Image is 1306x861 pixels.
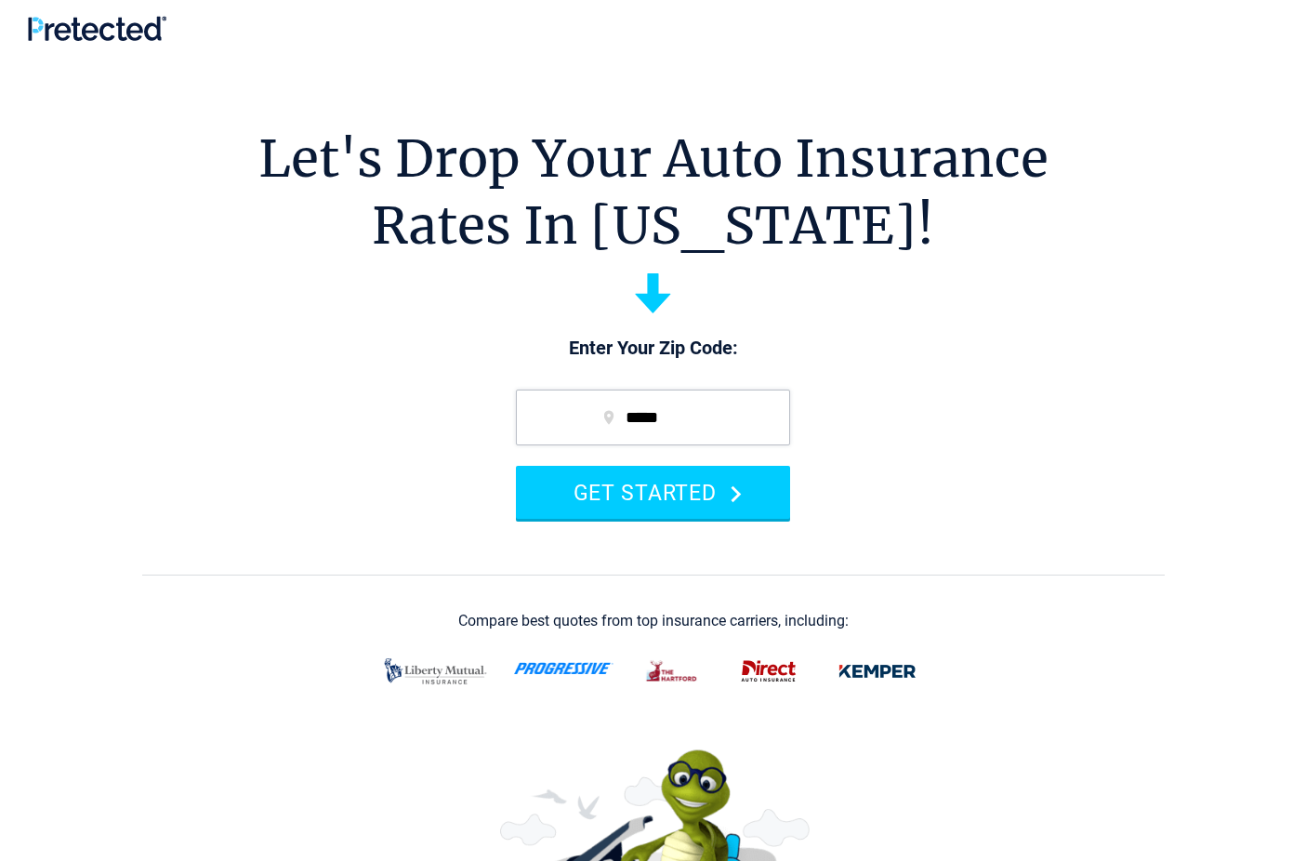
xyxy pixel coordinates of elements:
[379,649,492,694] img: liberty
[828,652,927,691] img: kemper
[28,16,166,41] img: Pretected Logo
[732,652,806,691] img: direct
[516,390,790,445] input: zip code
[458,613,849,629] div: Compare best quotes from top insurance carriers, including:
[516,466,790,519] button: GET STARTED
[258,126,1049,259] h1: Let's Drop Your Auto Insurance Rates In [US_STATE]!
[636,652,709,691] img: thehartford
[514,662,613,675] img: progressive
[497,336,809,362] p: Enter Your Zip Code:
